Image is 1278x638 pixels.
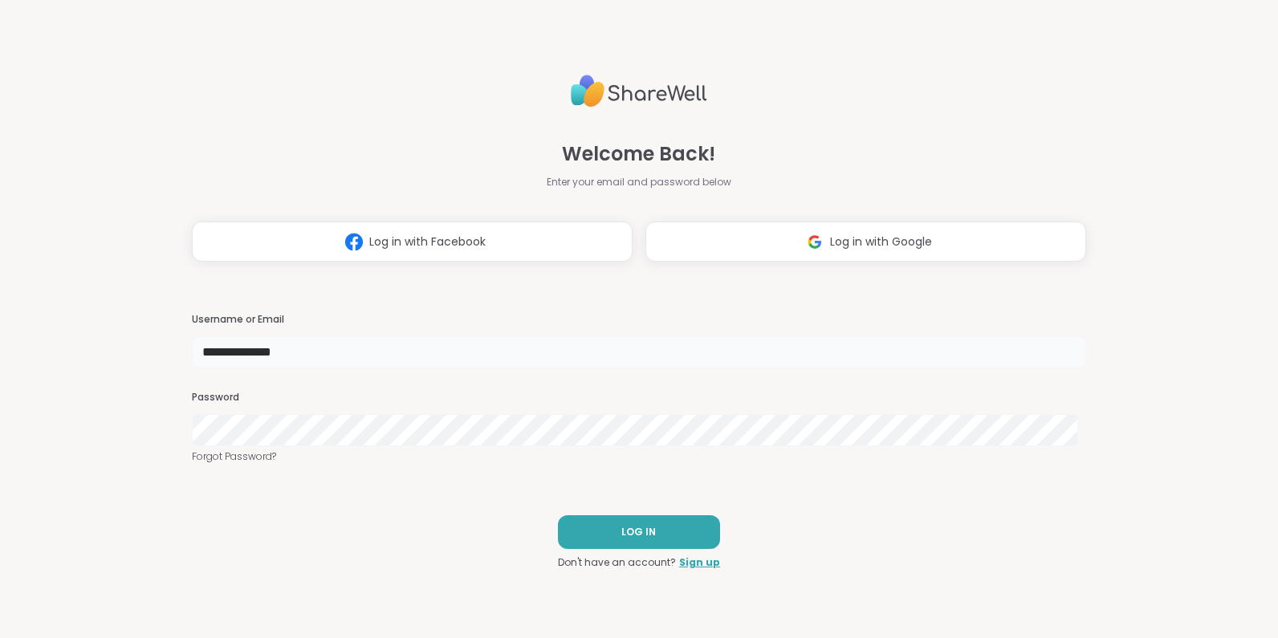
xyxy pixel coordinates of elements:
[558,555,676,570] span: Don't have an account?
[830,234,932,250] span: Log in with Google
[621,525,656,539] span: LOG IN
[369,234,486,250] span: Log in with Facebook
[562,140,715,169] span: Welcome Back!
[571,68,707,114] img: ShareWell Logo
[547,175,731,189] span: Enter your email and password below
[192,221,633,262] button: Log in with Facebook
[339,227,369,257] img: ShareWell Logomark
[800,227,830,257] img: ShareWell Logomark
[645,221,1086,262] button: Log in with Google
[558,515,720,549] button: LOG IN
[192,449,1086,464] a: Forgot Password?
[679,555,720,570] a: Sign up
[192,313,1086,327] h3: Username or Email
[192,391,1086,404] h3: Password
